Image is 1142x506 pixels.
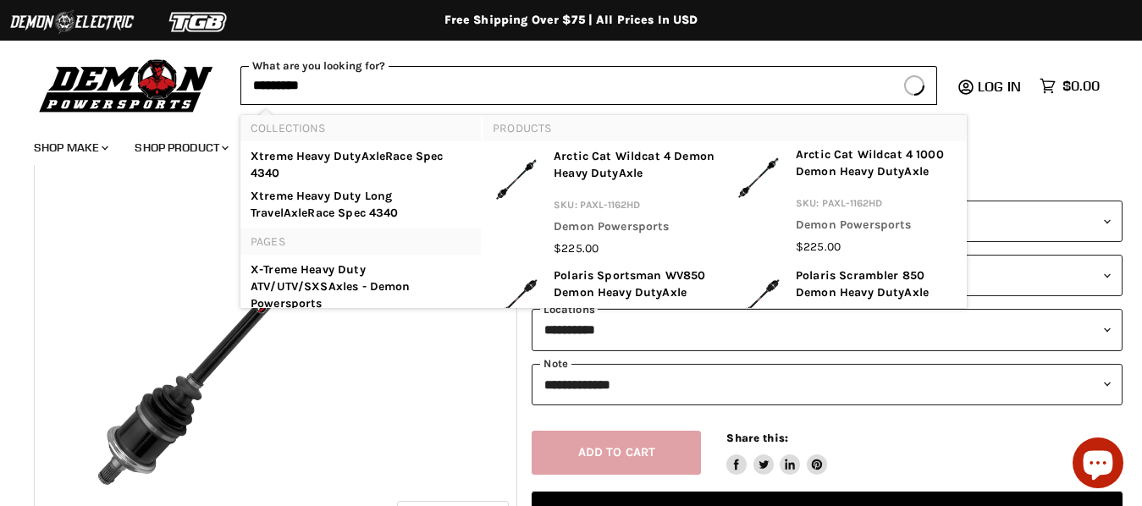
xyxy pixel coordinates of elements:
[726,432,787,444] span: Share this:
[735,146,782,209] img: Arctic Cat Wildcat 4 1000 Demon Heavy Duty <b>Axle</b>
[796,146,957,185] p: Arctic Cat Wildcat 4 1000 Demon Heavy Duty
[796,217,957,239] p: Demon Powersports
[240,115,481,141] li: Collections
[554,218,714,240] p: Demon Powersports
[483,115,967,141] li: Products
[662,285,687,300] b: Axle
[796,239,841,254] span: $225.00
[240,66,937,105] form: Product
[483,262,725,382] li: products: Polaris Sportsman WV850 Demon Heavy Duty <b>Axle</b>
[284,206,308,220] b: Axle
[796,267,957,306] p: Polaris Scrambler 850 Demon Heavy Duty
[251,148,471,182] a: Xtreme Heavy DutyAxleRace Spec 4340
[725,141,967,261] li: products: Arctic Cat Wildcat 4 1000 Demon Heavy Duty <b>Axle</b>
[493,148,540,211] img: Arctic Cat Wildcat 4 Demon Heavy Duty <b>Axle</b>
[554,196,714,218] p: SKU: PAXL-1162HD
[554,267,714,306] p: Polaris Sportsman WV850 Demon Heavy Duty
[970,79,1031,94] a: Log in
[1031,74,1108,98] a: $0.00
[8,6,135,38] img: Demon Electric Logo 2
[796,195,957,217] p: SKU: PAXL-1162HD
[735,146,957,256] a: Arctic Cat Wildcat 4 1000 Demon Heavy Duty <b>Axle</b> Arctic Cat Wildcat 4 1000 Demon Heavy Duty...
[240,255,481,315] li: pages: X-Treme Heavy Duty ATV/UTV/SXS Axles - Demon Powersports
[978,78,1021,95] span: Log in
[240,66,892,105] input: When autocomplete results are available use up and down arrows to review and enter to select
[251,188,471,222] a: Xtreme Heavy Duty Long TravelAxleRace Spec 4340
[240,228,481,415] div: Pages
[361,149,386,163] b: Axle
[554,241,599,256] span: $225.00
[735,267,782,330] img: Polaris Scrambler 850 Demon Heavy Duty <b>Axle</b>
[619,166,643,180] b: Axle
[34,55,219,115] img: Demon Powersports
[892,66,937,105] button: Search
[21,130,119,165] a: Shop Make
[904,164,929,179] b: Axle
[21,124,1095,165] ul: Main menu
[554,148,714,187] p: Arctic Cat Wildcat 4 Demon Heavy Duty
[251,261,471,312] a: X-Treme Heavy Duty ATV/UTV/SXSAxles - Demon Powersports
[1062,78,1100,94] span: $0.00
[240,141,481,184] li: collections: Xtreme Heavy Duty Axle Race Spec 4340
[240,115,481,228] div: Collections
[1068,437,1128,492] inbox-online-store-chat: Shopify online store chat
[735,267,957,377] a: Polaris Scrambler 850 Demon Heavy Duty <b>Axle</b> Polaris Scrambler 850 Demon Heavy DutyAxle
[328,279,353,294] b: Axle
[493,148,714,258] a: Arctic Cat Wildcat 4 Demon Heavy Duty <b>Axle</b> Arctic Cat Wildcat 4 Demon Heavy DutyAxle SKU: ...
[135,6,262,38] img: TGB Logo 2
[726,431,827,476] aside: Share this:
[904,285,929,300] b: Axle
[725,262,967,382] li: products: Polaris Scrambler 850 Demon Heavy Duty <b>Axle</b>
[483,141,725,263] li: products: Arctic Cat Wildcat 4 Demon Heavy Duty <b>Axle</b>
[493,267,714,377] a: Polaris Sportsman WV850 Demon Heavy Duty <b>Axle</b> Polaris Sportsman WV850 Demon Heavy DutyAxle
[532,364,1123,405] select: keys
[493,267,540,330] img: Polaris Sportsman WV850 Demon Heavy Duty <b>Axle</b>
[240,228,481,255] li: Pages
[532,309,1123,350] select: keys
[122,130,239,165] a: Shop Product
[240,184,481,228] li: collections: Xtreme Heavy Duty Long Travel Axle Race Spec 4340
